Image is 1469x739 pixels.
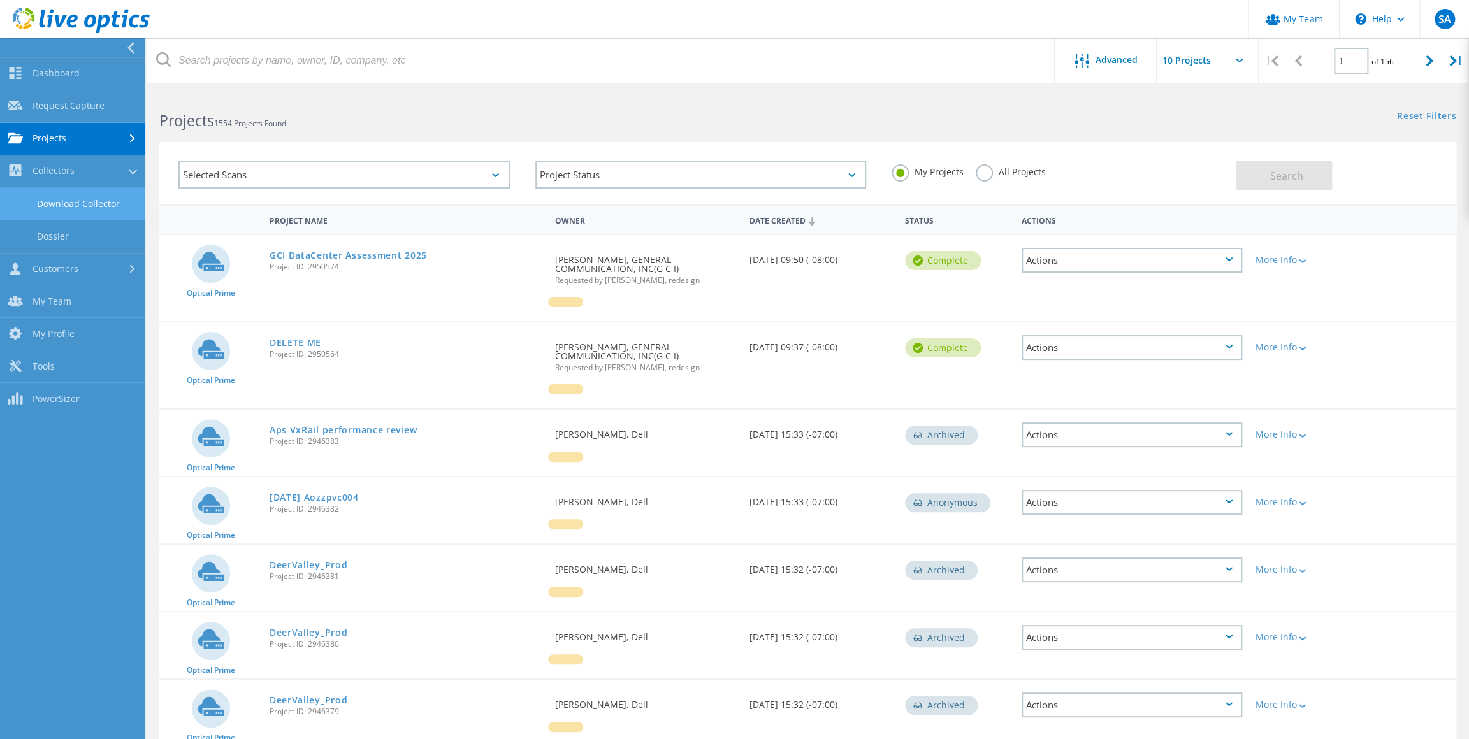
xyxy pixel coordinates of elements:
span: 1554 Projects Found [214,118,286,129]
div: [DATE] 09:50 (-08:00) [743,235,899,277]
div: Status [899,208,1015,231]
span: Optical Prime [187,666,235,674]
div: Actions [1022,692,1242,717]
div: Archived [905,628,978,647]
button: Search [1236,161,1332,190]
div: [DATE] 15:32 (-07:00) [743,612,899,654]
div: Date Created [743,208,899,232]
div: Actions [1022,422,1242,447]
a: GCI DataCenter Assessment 2025 [270,251,427,260]
div: More Info [1255,430,1346,439]
span: Requested by [PERSON_NAME], redesign [554,364,736,371]
a: DeerValley_Prod [270,561,348,570]
div: More Info [1255,255,1346,264]
div: Archived [905,426,978,445]
div: Selected Scans [178,161,510,189]
div: [DATE] 09:37 (-08:00) [743,322,899,364]
a: DeerValley_Prod [270,696,348,705]
div: Actions [1022,625,1242,650]
span: SA [1438,14,1451,24]
span: Optical Prime [187,464,235,471]
div: [DATE] 15:33 (-07:00) [743,477,899,519]
span: Project ID: 2946383 [270,438,542,445]
div: More Info [1255,343,1346,352]
div: [PERSON_NAME], Dell [548,477,742,519]
span: Optical Prime [187,377,235,384]
div: Complete [905,338,981,357]
div: More Info [1255,565,1346,574]
a: DeerValley_Prod [270,628,348,637]
a: Reset Filters [1397,111,1456,122]
div: Actions [1022,335,1242,360]
div: Actions [1022,490,1242,515]
div: Complete [905,251,981,270]
div: Actions [1022,248,1242,273]
div: Project Status [535,161,867,189]
span: Project ID: 2950564 [270,350,542,358]
span: Project ID: 2946381 [270,573,542,580]
div: [PERSON_NAME], Dell [548,612,742,654]
div: Project Name [263,208,549,231]
span: Project ID: 2950574 [270,263,542,271]
a: Aps VxRail performance review [270,426,417,434]
div: More Info [1255,498,1346,506]
div: [PERSON_NAME], Dell [548,680,742,722]
div: [PERSON_NAME], GENERAL COMMUNICATION, INC(G C I) [548,235,742,297]
input: Search projects by name, owner, ID, company, etc [147,38,1055,83]
div: [PERSON_NAME], Dell [548,410,742,452]
div: Actions [1015,208,1248,231]
div: Archived [905,561,978,580]
div: [PERSON_NAME], Dell [548,545,742,587]
span: Optical Prime [187,599,235,606]
b: Projects [159,110,214,131]
span: Project ID: 2946380 [270,640,542,648]
span: of 156 [1371,56,1394,67]
div: [PERSON_NAME], GENERAL COMMUNICATION, INC(G C I) [548,322,742,384]
span: Search [1270,169,1303,183]
a: Live Optics Dashboard [13,27,150,36]
span: Project ID: 2946382 [270,505,542,513]
a: [DATE] Aozzpvc004 [270,493,359,502]
span: Requested by [PERSON_NAME], redesign [554,276,736,284]
span: Optical Prime [187,289,235,297]
span: Project ID: 2946379 [270,708,542,715]
div: | [1259,38,1285,83]
div: [DATE] 15:33 (-07:00) [743,410,899,452]
div: Actions [1022,557,1242,582]
span: Advanced [1096,55,1138,64]
div: More Info [1255,700,1346,709]
div: [DATE] 15:32 (-07:00) [743,545,899,587]
label: All Projects [976,164,1045,176]
div: [DATE] 15:32 (-07:00) [743,680,899,722]
a: DELETE ME [270,338,321,347]
div: | [1443,38,1469,83]
div: Anonymous [905,493,990,512]
div: More Info [1255,633,1346,642]
label: My Projects [892,164,963,176]
span: Optical Prime [187,531,235,539]
svg: \n [1355,13,1366,25]
div: Archived [905,696,978,715]
div: Owner [548,208,742,231]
